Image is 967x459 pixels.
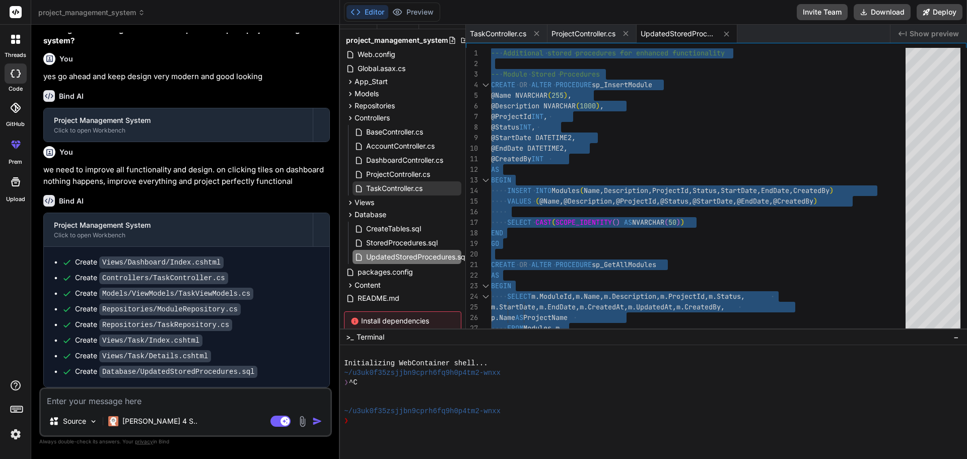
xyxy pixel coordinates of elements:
[63,416,86,426] p: Source
[466,143,478,154] div: 10
[355,89,379,99] span: Models
[466,217,478,228] div: 17
[355,280,381,290] span: Content
[466,164,478,175] div: 12
[491,144,564,153] span: @EndDate DATETIME2
[344,359,488,368] span: Initializing WebContainer shell...
[523,323,560,333] span: Modules m
[951,329,961,345] button: −
[769,196,773,206] span: ,
[38,8,145,18] span: project_management_system
[491,48,693,57] span: -- Additional stored procedures for enhanced funct
[466,101,478,111] div: 6
[656,196,660,206] span: ,
[507,196,531,206] span: VALUES
[789,186,793,195] span: ,
[705,292,709,301] span: ,
[584,292,600,301] span: Name
[507,292,531,301] span: SELECT
[466,259,478,270] div: 21
[357,292,400,304] span: README.md
[44,213,313,246] button: Project Management SystemClick to open Workbench
[355,198,374,208] span: Views
[580,186,584,195] span: (
[466,111,478,122] div: 7
[108,416,118,426] img: Claude 4 Sonnet
[499,313,515,322] span: Name
[466,270,478,281] div: 22
[466,90,478,101] div: 5
[466,312,478,323] div: 26
[564,91,568,100] span: )
[588,302,624,311] span: CreatedAt
[99,335,202,347] code: Views/Task/Index.cshtml
[628,302,632,311] span: m
[99,256,224,269] code: Views/Dashboard/Index.cshtml
[580,101,596,110] span: 1000
[39,437,332,446] p: Always double-check its answers. Your in Bind
[312,416,322,426] img: icon
[519,260,527,269] span: OR
[624,302,628,311] span: ,
[491,271,499,280] span: AS
[7,426,24,443] img: settings
[632,302,636,311] span: .
[547,91,551,100] span: (
[910,29,959,39] span: Show preview
[535,292,539,301] span: .
[365,223,422,235] span: CreateTables.sql
[470,29,526,39] span: TaskController.cs
[6,120,25,128] label: GitHub
[365,182,424,194] span: TaskController.cs
[491,175,511,184] span: BEGIN
[59,147,73,157] h6: You
[346,35,448,45] span: project_management_system
[365,140,436,152] span: AccountController.cs
[584,186,600,195] span: Name
[507,323,523,333] span: FROM
[54,231,303,239] div: Click to open Workbench
[344,368,501,378] span: ~/u3uk0f35zsjjbn9cprh6fq9h0p4tm2-wnxx
[761,186,789,195] span: EndDate
[466,154,478,164] div: 11
[507,218,531,227] span: SELECT
[491,80,515,89] span: CREATE
[466,175,478,185] div: 13
[612,196,616,206] span: ,
[43,71,330,83] p: yes go ahead and keep design very modern and good looking
[576,292,580,301] span: m
[539,292,572,301] span: ModuleId
[584,302,588,311] span: .
[355,101,395,111] span: Repositories
[491,112,531,121] span: @ProjectId
[89,417,98,426] img: Pick Models
[466,122,478,133] div: 8
[854,4,911,20] button: Download
[531,122,535,132] span: ,
[733,196,737,206] span: ,
[54,115,303,125] div: Project Management System
[59,54,73,64] h6: You
[757,186,761,195] span: ,
[515,313,523,322] span: AS
[499,302,535,311] span: StartDate
[568,91,572,100] span: ,
[75,351,211,361] div: Create
[543,302,547,311] span: .
[551,218,556,227] span: (
[543,112,547,121] span: ,
[551,91,564,100] span: 255
[580,302,584,311] span: m
[624,218,632,227] span: AS
[507,186,531,195] span: INSERT
[135,438,153,444] span: privacy
[636,302,672,311] span: UpdatedAt
[491,133,572,142] span: @StartDate DATETIME2
[59,91,84,101] h6: Bind AI
[491,70,600,79] span: -- Module Stored Procedures
[632,218,664,227] span: NVARCHAR
[519,80,527,89] span: OR
[680,302,684,311] span: .
[9,158,22,166] label: prem
[773,196,813,206] span: @CreatedBy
